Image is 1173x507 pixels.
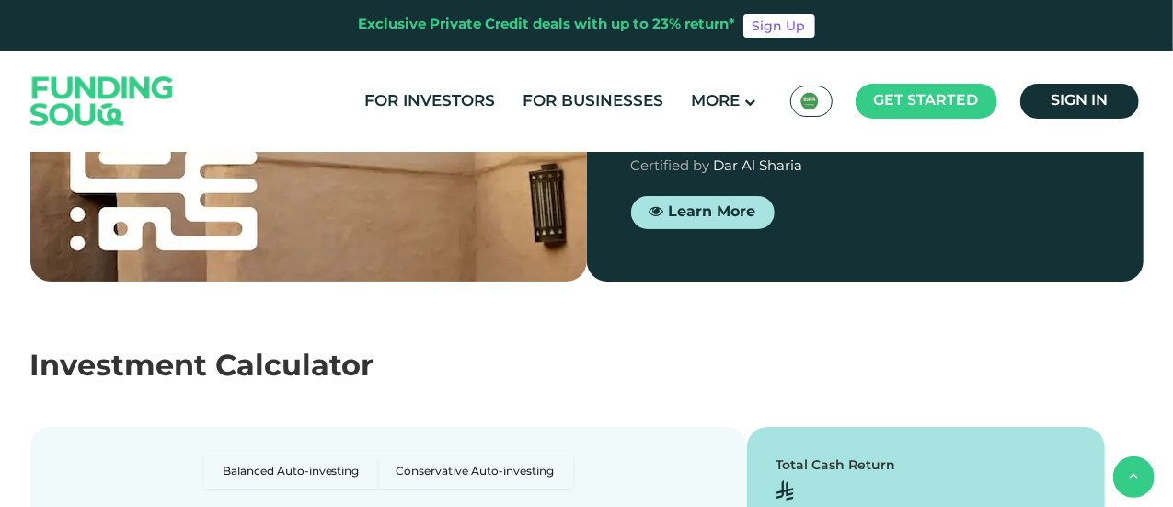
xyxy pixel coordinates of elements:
img: Logo [12,55,192,148]
div: Basic radio toggle button group [204,456,573,489]
span: Dar Al Sharia [714,160,803,173]
label: Conservative Auto-investing [378,456,573,489]
span: More [692,94,741,109]
span: Learn More [669,204,756,218]
span: Investment [30,353,208,382]
img: SA Flag [800,92,819,110]
span: Get started [874,94,979,108]
a: Sign in [1020,84,1139,119]
span: Sign in [1051,94,1108,108]
a: Sign Up [743,14,815,38]
div: Exclusive Private Credit deals with up to 23% return* [359,15,736,36]
label: Balanced Auto-investing [204,456,378,489]
span: ʢ [776,478,794,507]
a: For Businesses [519,86,669,117]
div: Total Cash Return [776,456,1076,476]
a: For Investors [361,86,500,117]
span: Certified by [631,160,710,173]
a: Learn More [631,195,775,228]
span: Calculator [216,353,374,382]
button: back [1113,456,1155,498]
